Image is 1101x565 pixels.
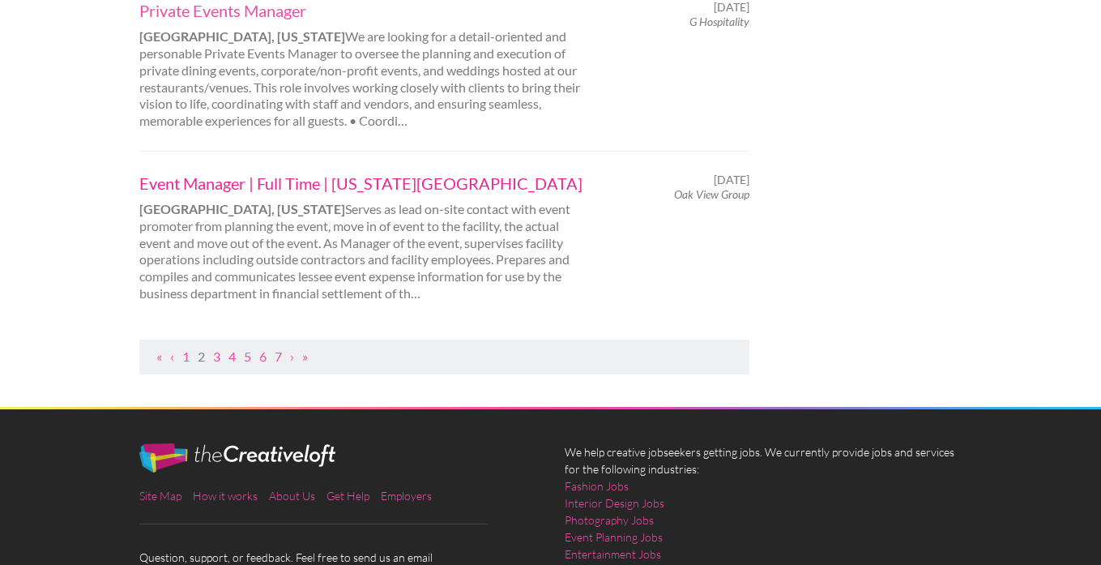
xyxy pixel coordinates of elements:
[139,173,590,194] a: Event Manager | Full Time | [US_STATE][GEOGRAPHIC_DATA]
[674,187,749,201] em: Oak View Group
[193,489,258,503] a: How it works
[565,494,664,511] a: Interior Design Jobs
[381,489,432,503] a: Employers
[126,173,604,302] div: Serves as lead on-site contact with event promoter from planning the event, move in of event to t...
[156,349,162,364] a: First Page
[244,349,251,364] a: Page 5
[290,349,294,364] a: Next Page
[565,511,654,529] a: Photography Jobs
[228,349,236,364] a: Page 4
[170,349,174,364] a: Previous Page
[565,529,663,546] a: Event Planning Jobs
[302,349,308,364] a: Last Page, Page 14
[213,349,220,364] a: Page 3
[565,546,661,563] a: Entertainment Jobs
[139,443,335,473] img: The Creative Loft
[182,349,190,364] a: Page 1
[139,201,345,216] strong: [GEOGRAPHIC_DATA], [US_STATE]
[565,477,629,494] a: Fashion Jobs
[275,349,282,364] a: Page 7
[259,349,267,364] a: Page 6
[269,489,315,503] a: About Us
[689,15,749,28] em: G Hospitality
[714,173,749,187] span: [DATE]
[139,489,181,503] a: Site Map
[139,28,345,44] strong: [GEOGRAPHIC_DATA], [US_STATE]
[326,489,369,503] a: Get Help
[198,349,205,364] a: Page 2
